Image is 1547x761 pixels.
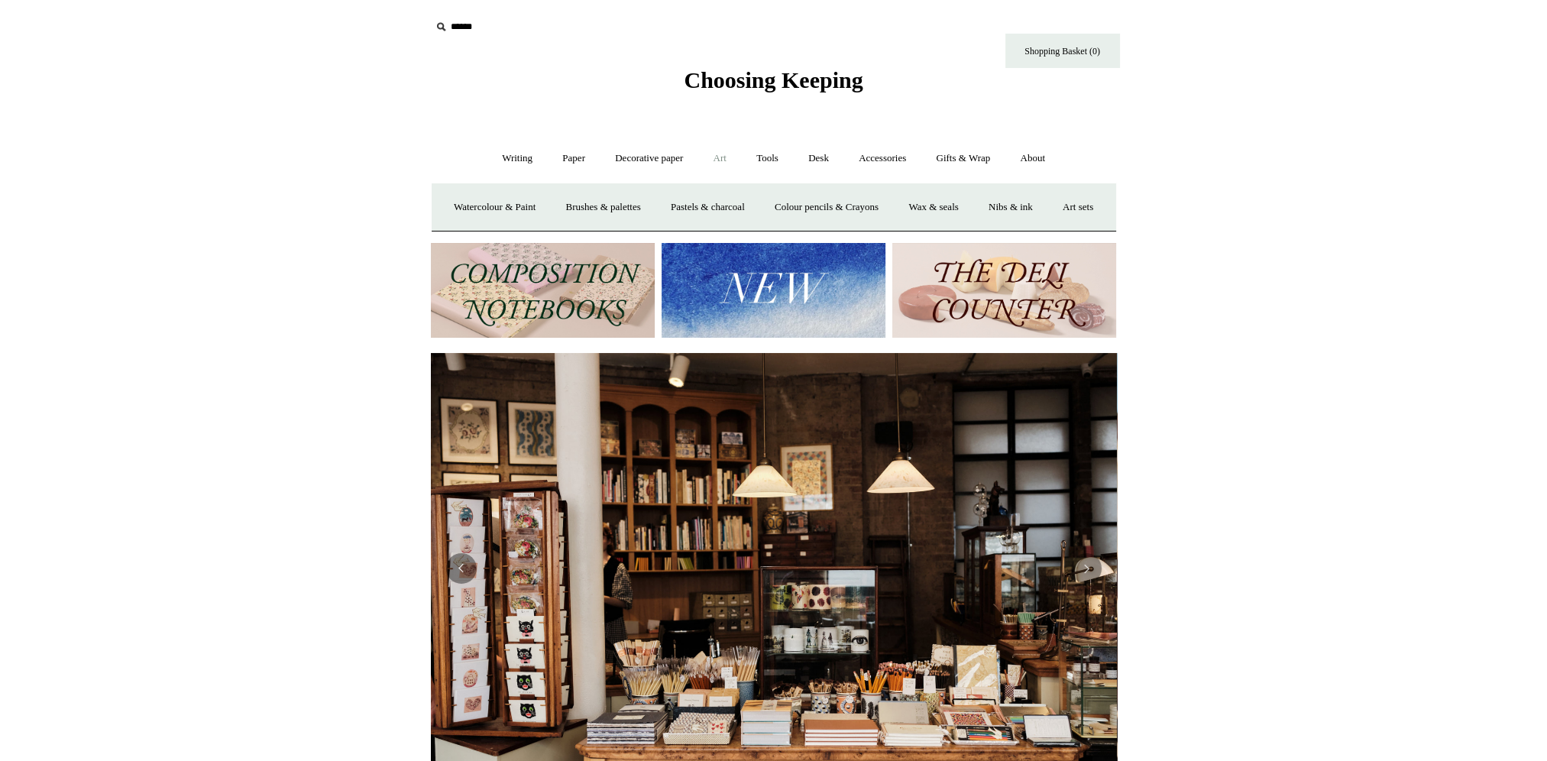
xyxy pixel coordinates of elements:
a: Nibs & ink [975,187,1047,228]
button: Previous [446,553,477,584]
a: Tools [743,138,792,179]
img: The Deli Counter [892,243,1116,338]
img: New.jpg__PID:f73bdf93-380a-4a35-bcfe-7823039498e1 [662,243,885,338]
a: About [1006,138,1059,179]
img: 202302 Composition ledgers.jpg__PID:69722ee6-fa44-49dd-a067-31375e5d54ec [431,243,655,338]
a: Desk [795,138,843,179]
a: Watercolour & Paint [440,187,549,228]
a: Decorative paper [601,138,697,179]
span: Choosing Keeping [684,67,863,92]
a: Shopping Basket (0) [1005,34,1120,68]
a: Brushes & palettes [552,187,654,228]
a: Accessories [845,138,920,179]
button: Next [1071,553,1102,584]
a: Wax & seals [895,187,972,228]
a: Pastels & charcoal [657,187,759,228]
a: Choosing Keeping [684,79,863,90]
a: Paper [549,138,599,179]
a: Art sets [1049,187,1107,228]
a: Art [700,138,740,179]
a: Colour pencils & Crayons [761,187,892,228]
a: Gifts & Wrap [922,138,1004,179]
a: Writing [488,138,546,179]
